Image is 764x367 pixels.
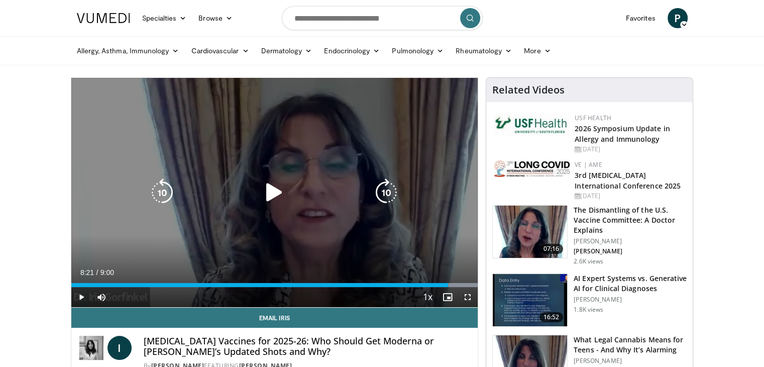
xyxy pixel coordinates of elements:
span: 8:21 [80,268,94,277]
a: Browse [192,8,239,28]
button: Mute [91,287,112,307]
h3: AI Expert Systems vs. Generative AI for Clinical Diagnoses [574,273,687,294]
img: Dr. Iris Gorfinkel [79,336,103,360]
a: 2026 Symposium Update in Allergy and Immunology [575,124,670,144]
a: I [107,336,132,360]
a: Cardiovascular [185,41,255,61]
span: / [96,268,98,277]
span: 07:16 [539,244,564,254]
a: 3rd [MEDICAL_DATA] International Conference 2025 [575,170,681,191]
p: [PERSON_NAME] [574,296,687,304]
a: Email Iris [71,308,478,328]
p: 1.8K views [574,306,603,314]
span: 9:00 [100,268,114,277]
p: 2.6K views [574,257,603,265]
a: Dermatology [255,41,318,61]
a: Rheumatology [450,41,518,61]
a: Endocrinology [318,41,386,61]
img: 6ba8804a-8538-4002-95e7-a8f8012d4a11.png.150x105_q85_autocrop_double_scale_upscale_version-0.2.jpg [494,114,570,136]
a: 07:16 The Dismantling of the U.S. Vaccine Committee: A Doctor Explains [PERSON_NAME] [PERSON_NAME... [492,205,687,265]
button: Fullscreen [458,287,478,307]
a: More [518,41,557,61]
div: Progress Bar [71,283,478,287]
a: Pulmonology [386,41,450,61]
p: [PERSON_NAME] [574,357,687,365]
img: 1bf82db2-8afa-4218-83ea-e842702db1c4.150x105_q85_crop-smart_upscale.jpg [493,274,567,326]
p: [PERSON_NAME] [574,247,687,255]
h3: What Legal Cannabis Means for Teens - And Why It’s Alarming [574,335,687,355]
span: 16:52 [539,312,564,322]
button: Play [71,287,91,307]
button: Playback Rate [417,287,438,307]
a: 16:52 AI Expert Systems vs. Generative AI for Clinical Diagnoses [PERSON_NAME] 1.8K views [492,273,687,327]
a: Favorites [620,8,662,28]
h3: The Dismantling of the U.S. Vaccine Committee: A Doctor Explains [574,205,687,235]
button: Enable picture-in-picture mode [438,287,458,307]
img: VuMedi Logo [77,13,130,23]
p: [PERSON_NAME] [574,237,687,245]
input: Search topics, interventions [282,6,483,30]
a: USF Health [575,114,611,122]
img: a19d1ff2-1eb0-405f-ba73-fc044c354596.150x105_q85_crop-smart_upscale.jpg [493,206,567,258]
h4: [MEDICAL_DATA] Vaccines for 2025-26: Who Should Get Moderna or [PERSON_NAME]’s Updated Shots and ... [144,336,470,357]
img: a2792a71-925c-4fc2-b8ef-8d1b21aec2f7.png.150x105_q85_autocrop_double_scale_upscale_version-0.2.jpg [494,160,570,177]
video-js: Video Player [71,78,478,308]
div: [DATE] [575,145,685,154]
a: VE | AME [575,160,602,169]
h4: Related Videos [492,84,565,96]
a: Specialties [136,8,193,28]
a: Allergy, Asthma, Immunology [71,41,185,61]
a: P [668,8,688,28]
div: [DATE] [575,192,685,201]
